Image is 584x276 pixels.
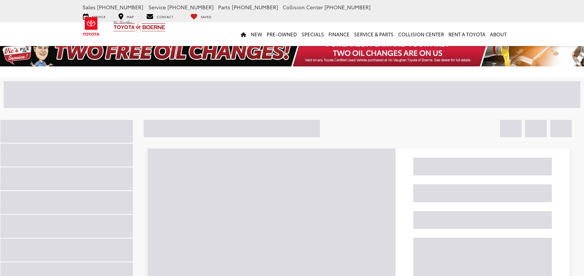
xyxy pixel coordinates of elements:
[77,14,105,39] img: Toyota
[83,3,96,11] span: Sales
[113,12,139,20] a: Map
[352,22,396,46] a: Service & Parts: Opens in a new tab
[232,3,278,11] span: [PHONE_NUMBER]
[77,12,111,20] a: Service
[324,3,371,11] span: [PHONE_NUMBER]
[113,20,166,33] img: Vic Vaughan Toyota of Boerne
[185,12,217,20] a: My Saved Vehicles
[446,22,488,46] a: Rent a Toyota
[283,3,323,11] span: Collision Center
[248,22,264,46] a: New
[97,3,143,11] span: [PHONE_NUMBER]
[396,22,446,46] a: Collision Center
[299,22,326,46] a: Specials
[141,12,179,20] a: Contact
[488,22,509,46] a: About
[238,22,248,46] a: Home
[326,22,352,46] a: Finance
[264,22,299,46] a: Pre-Owned
[148,3,166,11] span: Service
[218,3,230,11] span: Parts
[201,14,211,19] span: Saved
[167,3,214,11] span: [PHONE_NUMBER]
